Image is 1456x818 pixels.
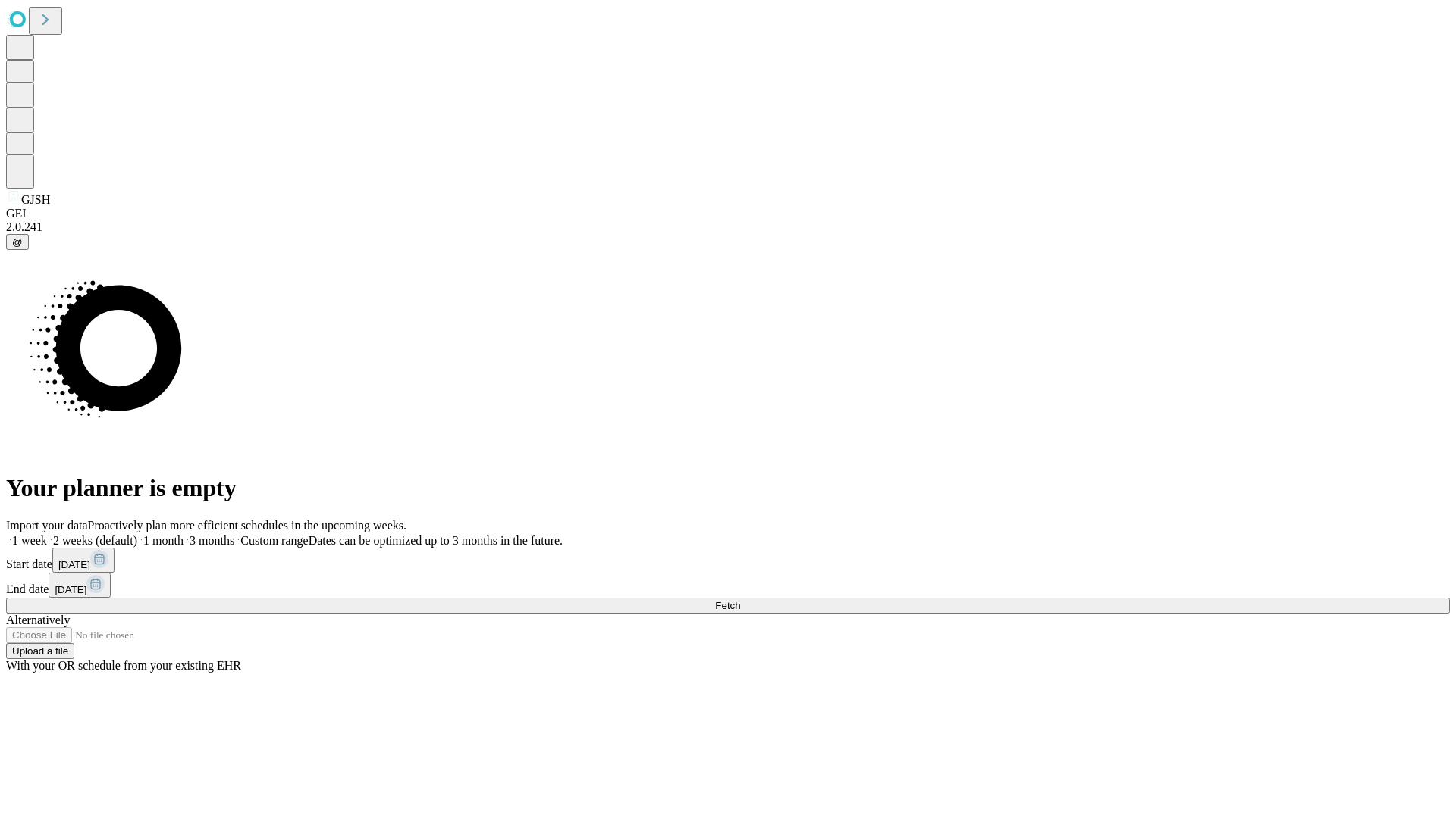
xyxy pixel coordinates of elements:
span: Custom range [240,534,308,547]
span: 3 months [190,534,234,547]
button: @ [6,234,29,250]
span: Alternatively [6,613,70,626]
span: 1 month [143,534,184,547]
span: Proactively plan more efficient schedules in the upcoming weeks. [88,519,406,532]
span: Import your data [6,519,88,532]
span: With your OR schedule from your existing EHR [6,659,241,672]
div: GEI [6,207,1450,220]
span: 2 weeks (default) [53,534,137,547]
button: Upload a file [6,643,74,659]
span: GJSH [21,193,50,206]
button: Fetch [6,598,1450,613]
div: End date [6,573,1450,598]
div: 2.0.241 [6,220,1450,234]
div: Start date [6,548,1450,573]
span: [DATE] [55,584,86,595]
span: Fetch [715,600,740,611]
button: [DATE] [52,548,115,573]
span: @ [12,236,23,248]
span: [DATE] [58,559,90,570]
span: 1 week [12,534,47,547]
button: [DATE] [49,573,111,598]
h1: Your planner is empty [6,474,1450,502]
span: Dates can be optimized up to 3 months in the future. [309,534,563,547]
